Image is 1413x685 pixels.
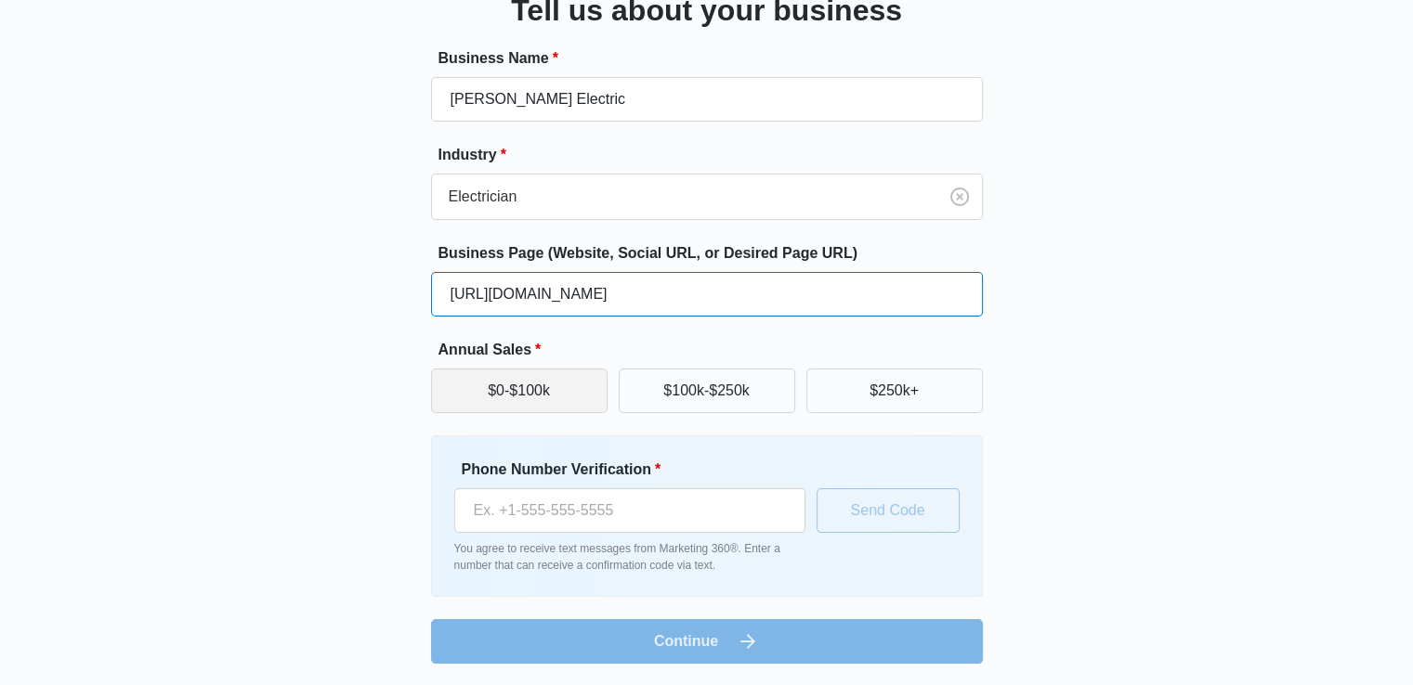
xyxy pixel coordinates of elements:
p: You agree to receive text messages from Marketing 360®. Enter a number that can receive a confirm... [454,540,805,574]
button: $0-$100k [431,368,608,413]
input: e.g. janesplumbing.com [431,272,983,317]
input: Ex. +1-555-555-5555 [454,488,805,533]
button: $100k-$250k [619,368,795,413]
input: e.g. Jane's Plumbing [431,77,983,122]
label: Business Name [438,47,990,70]
label: Phone Number Verification [462,459,813,481]
label: Annual Sales [438,339,990,361]
button: $250k+ [806,368,983,413]
label: Business Page (Website, Social URL, or Desired Page URL) [438,242,990,265]
button: Clear [945,182,975,212]
label: Industry [438,144,990,166]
